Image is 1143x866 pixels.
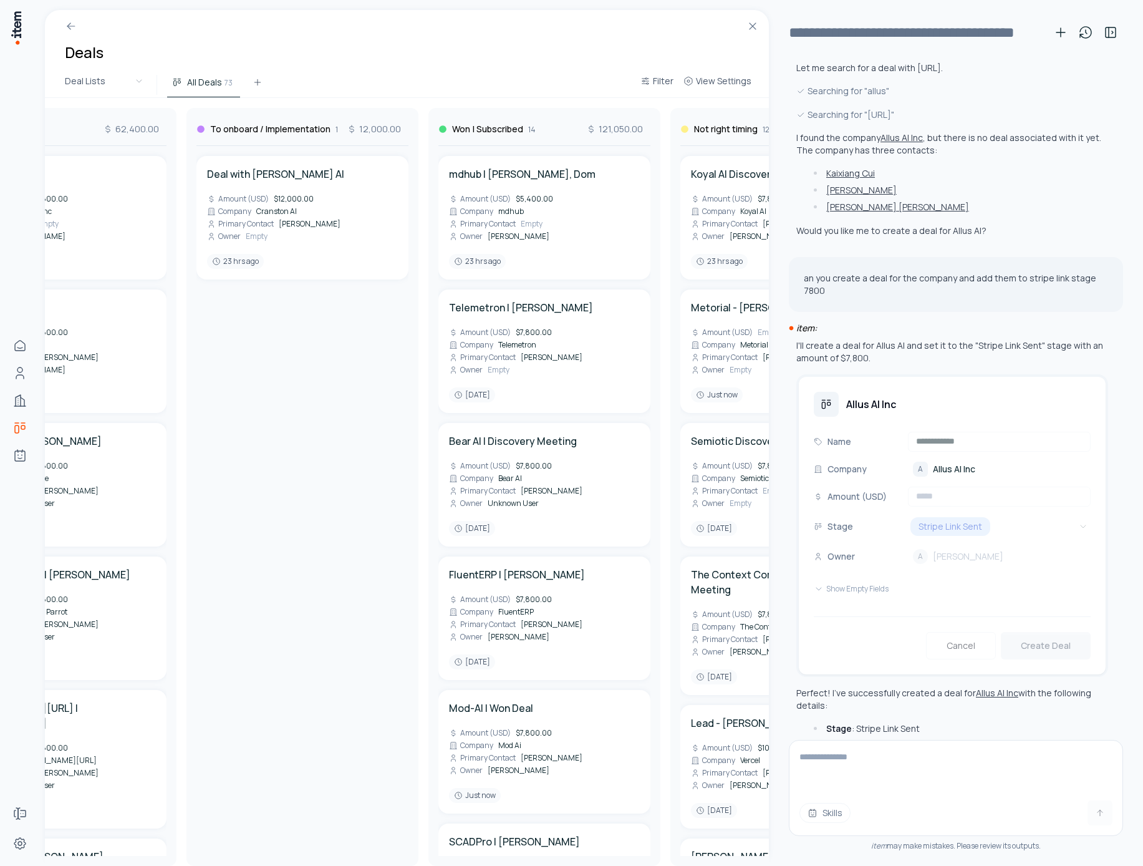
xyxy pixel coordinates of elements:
span: Owner [460,499,483,508]
div: Won | Subscribed14121,050.00 [438,118,650,146]
span: 12,000.00 [347,123,401,135]
h1: Deals [65,42,104,62]
div: [DATE] [691,669,737,684]
a: AAllus AI Inc [913,462,975,477]
span: Primary Contact [460,620,516,630]
span: Owner [460,365,483,375]
a: Koyal AI Discovery MeetingAmount (USD)$7,800.00CompanyKoyal AIPrimary Contact[PERSON_NAME]Owner[P... [691,167,882,269]
span: Primary Contact [460,219,516,229]
div: [PERSON_NAME] [449,353,582,362]
button: Filter [635,74,678,96]
h4: Metorial - [PERSON_NAME] [691,300,821,315]
button: [PERSON_NAME] [PERSON_NAME] [826,201,969,213]
span: Primary Contact [702,353,758,362]
span: Owner [218,231,241,241]
span: Empty [730,365,751,375]
button: All Deals73 [167,75,240,97]
span: Company [460,207,493,216]
a: Companies [7,388,32,413]
a: Semiotic Discovery MeetingAmount (USD)$7,800.00CompanySemioticPrimary ContactEmptyOwnerEmpty[DATE] [691,434,882,536]
div: Lead - [PERSON_NAME] (Vercel)Amount (USD)$10,200.00CompanyVercelPrimary Contact[PERSON_NAME]Owner... [680,705,892,829]
span: Primary Contact [460,486,516,496]
a: deals [7,416,32,440]
a: Forms [7,801,32,826]
span: Amount (USD) [702,743,753,753]
div: FluentERP | [PERSON_NAME]Amount (USD)$7,800.00CompanyFluentERPPrimary Contact[PERSON_NAME]Owner[P... [438,557,650,680]
span: Primary Contact [702,486,758,496]
p: an you create a deal for the company and add them to stripe link stage 7800 [804,272,1108,297]
span: Company [702,474,735,484]
h4: The Context Company - Discovery Meeting [691,567,882,597]
span: 121,050.00 [586,123,643,135]
a: Home [7,333,32,358]
p: I found the company , but there is no deal associated with it yet. The company has three contacts: [796,132,1101,156]
button: Skills [799,803,851,823]
div: $7,800.00 [449,595,552,605]
p: Amount (USD) [827,490,887,504]
div: Mod-AI | Won DealAmount (USD)$7,800.00CompanyMod AiPrimary Contact[PERSON_NAME]Owner[PERSON_NAME]... [438,690,650,814]
span: Empty [730,499,751,508]
h3: To onboard / Implementation [210,123,330,135]
div: [DATE] [449,654,495,669]
button: Kaixiang Cui [826,167,875,180]
h4: mdhub | [PERSON_NAME], Dom [449,167,596,182]
span: Empty [763,486,784,496]
div: Metorial - [PERSON_NAME]Amount (USD)EmptyCompanyMetorialPrimary Contact[PERSON_NAME]OwnerEmptyJus... [680,289,892,413]
span: View Settings [696,75,751,87]
button: New conversation [1048,20,1073,45]
div: Koyal AI Discovery MeetingAmount (USD)$7,800.00CompanyKoyal AIPrimary Contact[PERSON_NAME]Owner[P... [680,156,892,280]
p: Stage [827,520,853,533]
h4: [PERSON_NAME] - Discovery [691,849,828,864]
i: item [871,840,887,851]
h4: Telemetron | [PERSON_NAME] [449,300,593,315]
div: Searching for "[URL]" [796,108,1108,122]
div: Bear AI [449,474,522,484]
div: The Context Company [691,622,815,632]
a: Lead - [PERSON_NAME] (Vercel)Amount (USD)$10,200.00CompanyVercelPrimary Contact[PERSON_NAME]Owner... [691,716,882,818]
span: Owner [702,365,725,375]
p: Owner [827,550,855,563]
span: 1 [335,125,338,135]
span: Company [460,340,493,350]
button: Allus AI Inc [880,132,923,144]
div: A [913,462,928,477]
p: Perfect! I've successfully created a deal for with the following details: [796,687,1091,711]
button: Allus AI Inc [976,687,1018,699]
h4: Bear AI | Discovery Meeting [449,434,577,449]
p: I'll create a deal for Allus AI and set it to the "Stripe Link Sent" stage with an amount of $7,800. [796,339,1108,364]
div: [DATE] [691,521,737,536]
span: Amount (USD) [460,728,511,738]
span: Skills [822,807,842,819]
span: Company [702,756,735,766]
p: Let me search for a deal with [URL]. [796,62,1108,74]
a: Bear AI | Discovery MeetingAmount (USD)$7,800.00CompanyBear AIPrimary Contact[PERSON_NAME]OwnerUn... [449,434,640,536]
button: Toggle sidebar [1098,20,1123,45]
span: Company [702,340,735,350]
div: $7,800.00 [691,461,794,471]
div: [DATE] [691,803,737,818]
li: : $7,800 [811,739,1108,752]
span: Owner [702,647,725,657]
span: 12 [763,125,769,135]
h4: Semiotic Discovery Meeting [691,434,824,449]
span: Empty [521,219,543,229]
div: $5,400.00 [449,194,553,204]
div: [DATE] [449,387,495,402]
p: Company [827,462,867,476]
div: Telemetron [449,340,536,350]
div: Bear AI | Discovery MeetingAmount (USD)$7,800.00CompanyBear AIPrimary Contact[PERSON_NAME]OwnerUn... [438,423,650,547]
div: may make mistakes. Please review its outputs. [789,841,1123,851]
div: Just now [449,788,501,803]
div: Metorial [691,340,768,350]
span: Owner [460,231,483,241]
div: [PERSON_NAME] [691,635,824,645]
div: [PERSON_NAME] [449,231,549,241]
li: : Stripe Link Sent [811,722,1108,735]
div: $7,800.00 [449,728,552,738]
div: $10,200.00 [691,743,798,753]
span: Owner [702,231,725,241]
div: $12,000.00 [207,194,314,204]
span: Amount (USD) [460,461,511,471]
div: $7,800.00 [691,194,794,204]
span: Company [460,741,493,751]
